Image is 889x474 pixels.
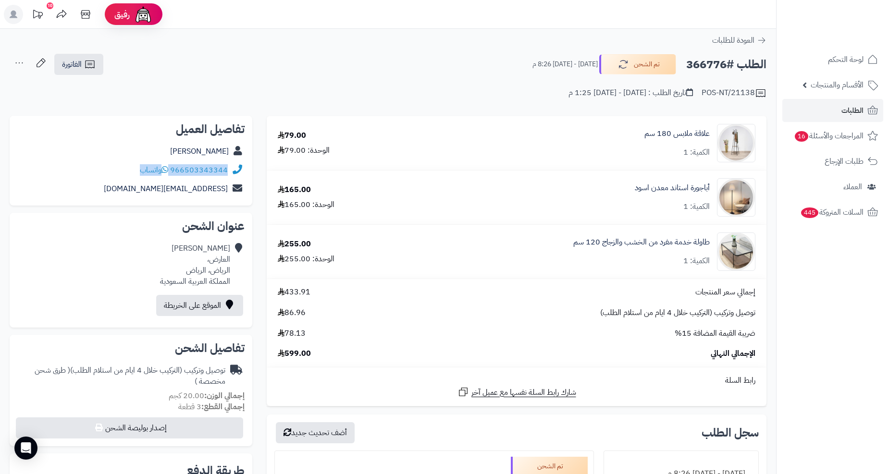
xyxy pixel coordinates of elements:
[712,35,754,46] span: العودة للطلبات
[35,365,225,387] span: ( طرق شحن مخصصة )
[134,5,153,24] img: ai-face.png
[278,254,334,265] div: الوحدة: 255.00
[711,348,755,359] span: الإجمالي النهائي
[278,239,311,250] div: 255.00
[843,180,862,194] span: العملاء
[278,130,306,141] div: 79.00
[278,307,306,318] span: 86.96
[801,207,819,219] span: 445
[140,164,168,176] a: واتساب
[702,87,766,99] div: POS-NT/21138
[825,155,864,168] span: طلبات الإرجاع
[170,146,229,157] a: [PERSON_NAME]
[25,5,49,26] a: تحديثات المنصة
[712,35,766,46] a: العودة للطلبات
[800,206,864,219] span: السلات المتروكة
[599,54,676,74] button: تم الشحن
[686,55,766,74] h2: الطلب #366776
[573,237,710,248] a: طاولة خدمة مفرد من الخشب والزجاج 120 سم
[717,232,755,271] img: 1751785797-1-90x90.jpg
[276,422,355,443] button: أضف تحديث جديد
[17,365,225,387] div: توصيل وتركيب (التركيب خلال 4 ايام من استلام الطلب)
[471,387,576,398] span: شارك رابط السلة نفسها مع عميل آخر
[160,243,230,287] div: [PERSON_NAME] العارض، الرياض، الرياض المملكة العربية السعودية
[278,199,334,210] div: الوحدة: 165.00
[635,182,710,194] a: أباجورة استاند معدن اسود
[17,123,245,135] h2: تفاصيل العميل
[683,201,710,212] div: الكمية: 1
[782,99,883,122] a: الطلبات
[156,295,243,316] a: الموقع على الخريطة
[717,178,755,217] img: 1744208595-1-90x90.jpg
[600,307,755,318] span: توصيل وتركيب (التركيب خلال 4 ايام من استلام الطلب)
[54,54,103,75] a: الفاتورة
[278,184,311,195] div: 165.00
[278,328,306,339] span: 78.13
[17,220,245,232] h2: عنوان الشحن
[675,328,755,339] span: ضريبة القيمة المضافة 15%
[782,150,883,173] a: طلبات الإرجاع
[278,287,310,298] span: 433.91
[201,401,245,413] strong: إجمالي القطع:
[62,59,82,70] span: الفاتورة
[17,342,245,354] h2: تفاصيل الشحن
[271,375,763,386] div: رابط السلة
[204,390,245,401] strong: إجمالي الوزن:
[695,287,755,298] span: إجمالي سعر المنتجات
[782,175,883,198] a: العملاء
[811,78,864,92] span: الأقسام والمنتجات
[278,145,330,156] div: الوحدة: 79.00
[644,128,710,139] a: علاقة ملابس 180 سم
[702,427,759,438] h3: سجل الطلب
[683,255,710,267] div: الكمية: 1
[14,437,37,460] div: Open Intercom Messenger
[794,129,864,143] span: المراجعات والأسئلة
[47,2,53,9] div: 10
[169,390,245,401] small: 20.00 كجم
[457,386,576,398] a: شارك رابط السلة نفسها مع عميل آخر
[278,348,311,359] span: 599.00
[828,53,864,66] span: لوحة التحكم
[782,124,883,147] a: المراجعات والأسئلة16
[717,124,755,162] img: 1747815779-110107010070-90x90.jpg
[782,201,883,224] a: السلات المتروكة445
[114,9,130,20] span: رفيق
[170,164,228,176] a: 966503343344
[683,147,710,158] div: الكمية: 1
[841,104,864,117] span: الطلبات
[794,131,808,142] span: 16
[782,48,883,71] a: لوحة التحكم
[178,401,245,413] small: 3 قطعة
[568,87,693,98] div: تاريخ الطلب : [DATE] - [DATE] 1:25 م
[824,7,880,27] img: logo-2.png
[16,417,243,438] button: إصدار بوليصة الشحن
[104,183,228,194] a: [EMAIL_ADDRESS][DOMAIN_NAME]
[532,60,598,69] small: [DATE] - [DATE] 8:26 م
